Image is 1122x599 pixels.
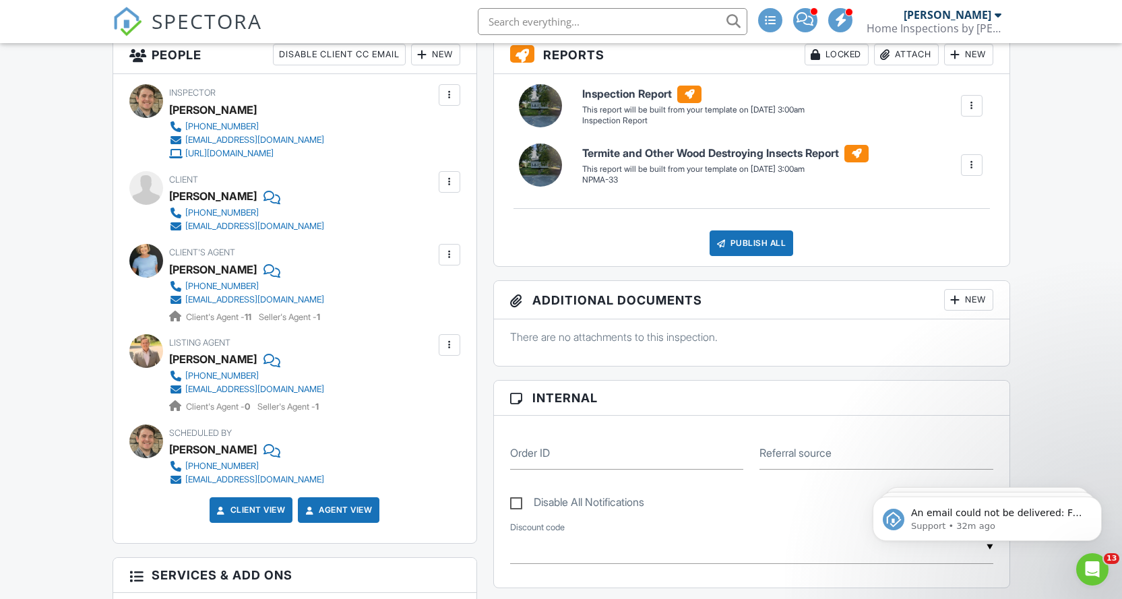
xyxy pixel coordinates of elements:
div: NPMA-33 [582,175,869,186]
div: Disable Client CC Email [273,44,406,65]
div: [PERSON_NAME] [169,186,257,206]
div: [PHONE_NUMBER] [185,208,259,218]
a: [PERSON_NAME] [169,349,257,369]
a: [URL][DOMAIN_NAME] [169,147,324,160]
span: 13 [1104,553,1119,564]
strong: 1 [317,312,320,322]
div: [PERSON_NAME] [169,439,257,460]
strong: 11 [245,312,251,322]
a: [PHONE_NUMBER] [169,120,324,133]
div: Attach [874,44,939,65]
div: Publish All [710,230,794,256]
span: Scheduled By [169,428,232,438]
a: Client View [214,503,286,517]
span: Listing Agent [169,338,230,348]
h3: People [113,36,476,74]
div: Home Inspections by Bob Geddes [867,22,1001,35]
span: Client's Agent - [186,312,253,322]
a: [PHONE_NUMBER] [169,460,324,473]
h3: Additional Documents [494,281,1009,319]
div: New [411,44,460,65]
div: This report will be built from your template on [DATE] 3:00am [582,164,869,175]
a: [EMAIL_ADDRESS][DOMAIN_NAME] [169,293,324,307]
div: [EMAIL_ADDRESS][DOMAIN_NAME] [185,294,324,305]
h3: Services & Add ons [113,558,476,593]
input: Search everything... [478,8,747,35]
span: Client's Agent [169,247,235,257]
span: Inspector [169,88,216,98]
div: This report will be built from your template on [DATE] 3:00am [582,104,805,115]
label: Disable All Notifications [510,496,644,513]
div: [EMAIL_ADDRESS][DOMAIN_NAME] [185,221,324,232]
h6: Inspection Report [582,86,805,103]
span: SPECTORA [152,7,262,35]
div: [EMAIL_ADDRESS][DOMAIN_NAME] [185,384,324,395]
div: [EMAIL_ADDRESS][DOMAIN_NAME] [185,135,324,146]
a: [PHONE_NUMBER] [169,280,324,293]
div: New [944,289,993,311]
strong: 0 [245,402,250,412]
a: [EMAIL_ADDRESS][DOMAIN_NAME] [169,473,324,486]
p: There are no attachments to this inspection. [510,329,993,344]
label: Order ID [510,445,550,460]
div: [PERSON_NAME] [904,8,991,22]
a: [PHONE_NUMBER] [169,206,324,220]
a: [EMAIL_ADDRESS][DOMAIN_NAME] [169,133,324,147]
a: SPECTORA [113,18,262,46]
h6: Termite and Other Wood Destroying Insects Report [582,145,869,162]
label: Discount code [510,522,565,534]
span: Seller's Agent - [259,312,320,322]
label: Referral source [759,445,832,460]
strong: 1 [315,402,319,412]
a: [EMAIL_ADDRESS][DOMAIN_NAME] [169,220,324,233]
span: Client's Agent - [186,402,252,412]
div: Locked [805,44,869,65]
a: [PHONE_NUMBER] [169,369,324,383]
div: [PHONE_NUMBER] [185,371,259,381]
iframe: Intercom notifications message [852,468,1122,563]
div: [PERSON_NAME] [169,100,257,120]
a: [PERSON_NAME] [169,259,257,280]
div: New [944,44,993,65]
div: Inspection Report [582,115,805,127]
span: Client [169,175,198,185]
img: The Best Home Inspection Software - Spectora [113,7,142,36]
h3: Reports [494,36,1009,74]
div: [EMAIL_ADDRESS][DOMAIN_NAME] [185,474,324,485]
h3: Internal [494,381,1009,416]
a: Agent View [303,503,372,517]
div: [PHONE_NUMBER] [185,121,259,132]
div: [PHONE_NUMBER] [185,281,259,292]
a: [EMAIL_ADDRESS][DOMAIN_NAME] [169,383,324,396]
span: Seller's Agent - [257,402,319,412]
div: [URL][DOMAIN_NAME] [185,148,274,159]
div: [PHONE_NUMBER] [185,461,259,472]
iframe: Intercom live chat [1076,553,1109,586]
